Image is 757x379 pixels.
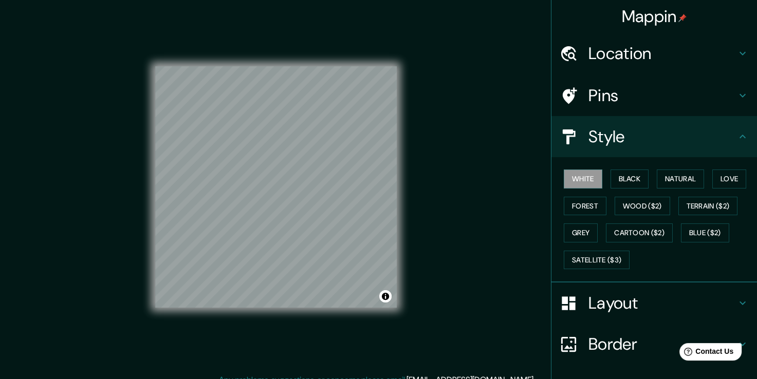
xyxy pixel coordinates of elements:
[588,43,736,64] h4: Location
[551,324,757,365] div: Border
[611,169,649,188] button: Black
[551,282,757,324] div: Layout
[666,339,746,368] iframe: Help widget launcher
[588,293,736,313] h4: Layout
[606,223,673,242] button: Cartoon ($2)
[681,223,729,242] button: Blue ($2)
[564,251,630,270] button: Satellite ($3)
[678,14,687,22] img: pin-icon.png
[551,116,757,157] div: Style
[379,290,392,302] button: Toggle attribution
[564,169,602,188] button: White
[615,197,670,216] button: Wood ($2)
[564,197,606,216] button: Forest
[588,334,736,354] h4: Border
[657,169,704,188] button: Natural
[622,6,687,27] h4: Mappin
[712,169,746,188] button: Love
[564,223,598,242] button: Grey
[155,66,397,308] canvas: Map
[588,126,736,147] h4: Style
[551,75,757,116] div: Pins
[678,197,738,216] button: Terrain ($2)
[588,85,736,106] h4: Pins
[551,33,757,74] div: Location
